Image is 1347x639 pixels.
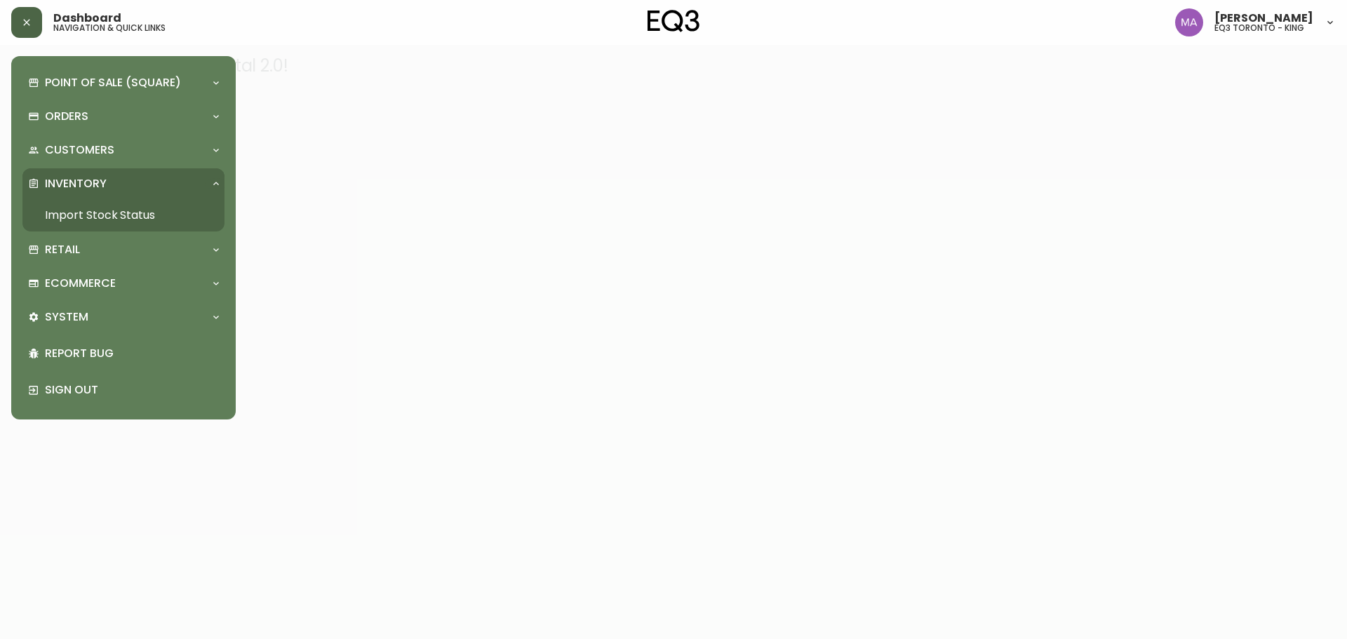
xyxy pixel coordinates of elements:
[22,372,224,408] div: Sign Out
[53,13,121,24] span: Dashboard
[45,242,80,257] p: Retail
[22,302,224,332] div: System
[45,382,219,398] p: Sign Out
[22,101,224,132] div: Orders
[22,335,224,372] div: Report Bug
[45,75,181,90] p: Point of Sale (Square)
[22,234,224,265] div: Retail
[45,276,116,291] p: Ecommerce
[1214,13,1313,24] span: [PERSON_NAME]
[22,67,224,98] div: Point of Sale (Square)
[1175,8,1203,36] img: 4f0989f25cbf85e7eb2537583095d61e
[22,168,224,199] div: Inventory
[45,109,88,124] p: Orders
[53,24,166,32] h5: navigation & quick links
[22,268,224,299] div: Ecommerce
[648,10,699,32] img: logo
[45,309,88,325] p: System
[45,142,114,158] p: Customers
[22,199,224,231] a: Import Stock Status
[45,176,107,191] p: Inventory
[45,346,219,361] p: Report Bug
[1214,24,1304,32] h5: eq3 toronto - king
[22,135,224,166] div: Customers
